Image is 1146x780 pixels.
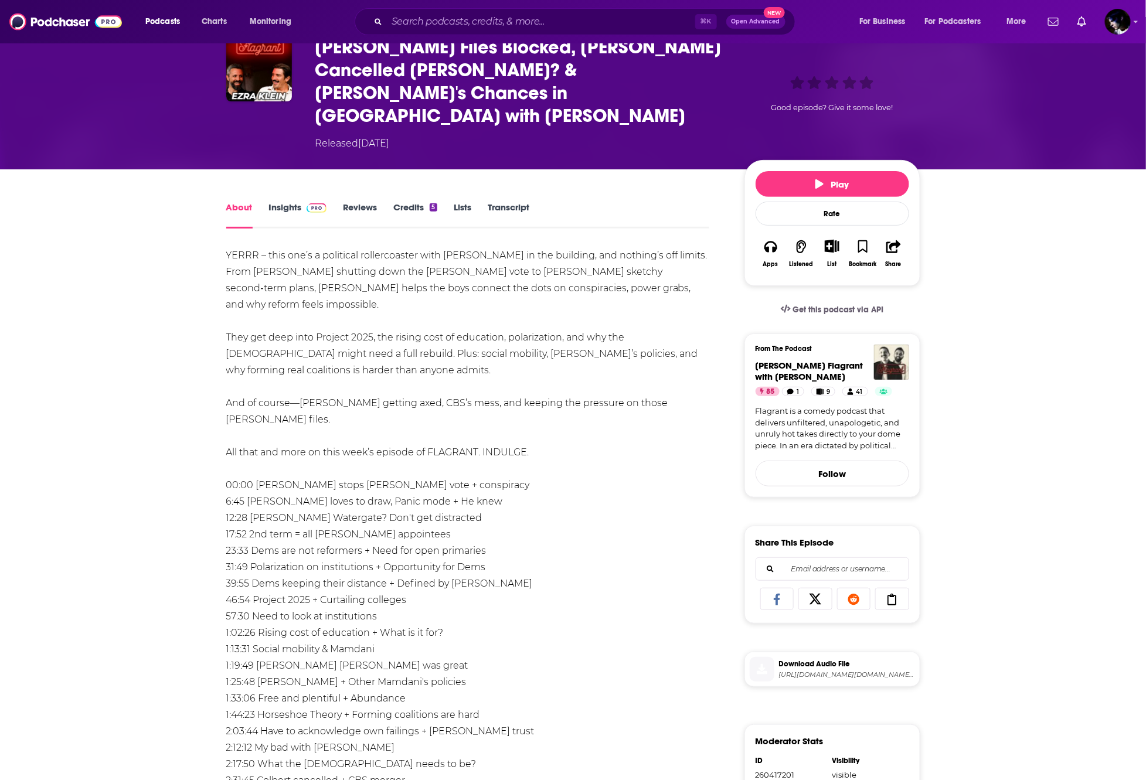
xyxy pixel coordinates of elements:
[756,345,900,353] h3: From The Podcast
[764,7,785,18] span: New
[848,232,878,275] button: Bookmark
[763,261,778,268] div: Apps
[226,202,253,229] a: About
[393,202,437,229] a: Credits5
[732,19,780,25] span: Open Advanced
[832,756,902,765] div: Visibility
[817,232,847,275] div: Show More ButtonList
[1043,12,1063,32] a: Show notifications dropdown
[756,756,825,765] div: ID
[925,13,981,30] span: For Podcasters
[1105,9,1131,35] img: User Profile
[793,305,883,315] span: Get this podcast via API
[760,588,794,610] a: Share on Facebook
[798,588,832,610] a: Share on X/Twitter
[874,345,909,380] img: Andrew Schulz's Flagrant with Akaash Singh
[756,461,909,486] button: Follow
[695,14,717,29] span: ⌘ K
[726,15,785,29] button: Open AdvancedNew
[878,232,909,275] button: Share
[756,735,824,747] h3: Moderator Stats
[145,13,180,30] span: Podcasts
[315,36,726,127] h1: Epstein Files Blocked, Trump Cancelled Colbert? & Zohran's Chances in NYC with Ezra Klein
[851,12,920,31] button: open menu
[756,537,834,548] h3: Share This Episode
[779,659,915,669] span: Download Audio File
[998,12,1041,31] button: open menu
[750,657,915,682] a: Download Audio File[URL][DOMAIN_NAME][DOMAIN_NAME][DOMAIN_NAME][DOMAIN_NAME][DOMAIN_NAME]
[856,386,863,398] span: 41
[343,202,377,229] a: Reviews
[827,386,830,398] span: 9
[828,260,837,268] div: List
[766,558,899,580] input: Email address or username...
[767,386,775,398] span: 85
[849,261,876,268] div: Bookmark
[859,13,906,30] span: For Business
[917,12,998,31] button: open menu
[782,387,804,396] a: 1
[797,386,799,398] span: 1
[886,261,902,268] div: Share
[1006,13,1026,30] span: More
[786,232,817,275] button: Listened
[771,295,893,324] a: Get this podcast via API
[366,8,807,35] div: Search podcasts, credits, & more...
[488,202,529,229] a: Transcript
[269,202,327,229] a: InsightsPodchaser Pro
[756,360,863,382] a: Andrew Schulz's Flagrant with Akaash Singh
[387,12,695,31] input: Search podcasts, credits, & more...
[1105,9,1131,35] button: Show profile menu
[756,557,909,581] div: Search followers
[756,406,909,451] a: Flagrant is a comedy podcast that delivers unfiltered, unapologetic, and unruly hot takes directl...
[811,387,835,396] a: 9
[250,13,291,30] span: Monitoring
[832,770,902,779] div: visible
[756,171,909,197] button: Play
[307,203,327,213] img: Podchaser Pro
[756,202,909,226] div: Rate
[194,12,234,31] a: Charts
[454,202,471,229] a: Lists
[756,770,825,779] div: 260417201
[756,232,786,275] button: Apps
[9,11,122,33] img: Podchaser - Follow, Share and Rate Podcasts
[1073,12,1091,32] a: Show notifications dropdown
[756,360,863,382] span: [PERSON_NAME] Flagrant with [PERSON_NAME]
[756,387,780,396] a: 85
[815,179,849,190] span: Play
[315,137,390,151] div: Released [DATE]
[842,387,868,396] a: 41
[137,12,195,31] button: open menu
[820,240,844,253] button: Show More Button
[242,12,307,31] button: open menu
[875,588,909,610] a: Copy Link
[1105,9,1131,35] span: Logged in as zreese
[790,261,814,268] div: Listened
[779,670,915,679] span: https://www.podtrac.com/pts/redirect.mp3/pdst.fm/e/pscrb.fm/rss/p/mgln.ai/e/27/traffic.megaphone....
[837,588,871,610] a: Share on Reddit
[430,203,437,212] div: 5
[226,36,292,101] img: Epstein Files Blocked, Trump Cancelled Colbert? & Zohran's Chances in NYC with Ezra Klein
[771,103,893,112] span: Good episode? Give it some love!
[202,13,227,30] span: Charts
